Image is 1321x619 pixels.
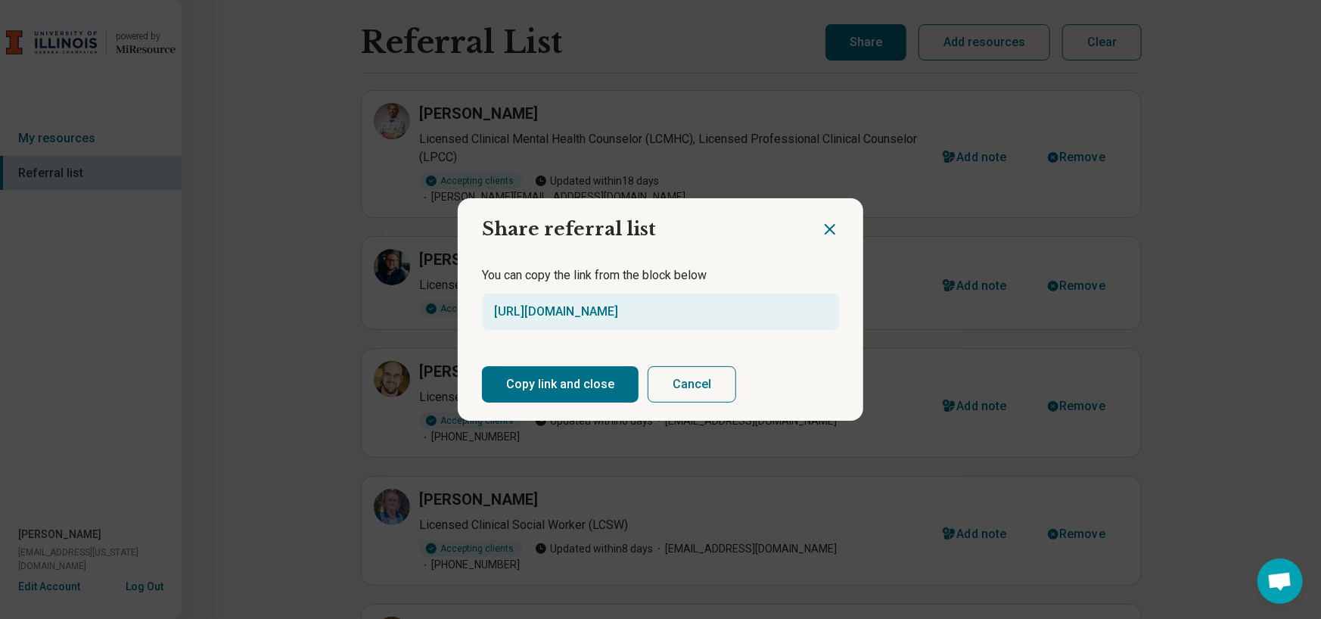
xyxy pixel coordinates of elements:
button: Close dialog [821,220,839,238]
h2: Share referral list [458,198,821,248]
button: Cancel [648,366,736,403]
button: Copy link and close [482,366,639,403]
a: [URL][DOMAIN_NAME] [494,304,618,319]
p: You can copy the link from the block below [482,266,839,285]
